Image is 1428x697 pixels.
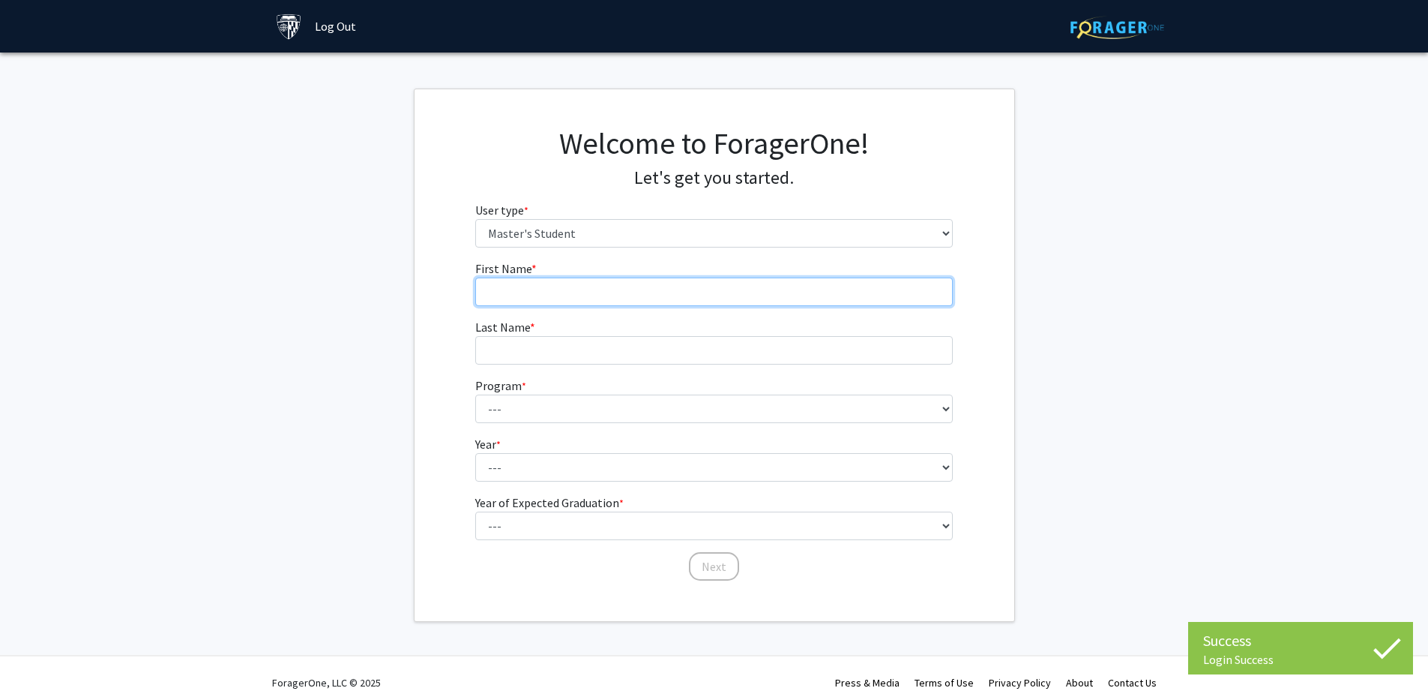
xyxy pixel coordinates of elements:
[689,552,739,581] button: Next
[1066,676,1093,689] a: About
[1070,16,1164,39] img: ForagerOne Logo
[475,377,526,395] label: Program
[1108,676,1157,689] a: Contact Us
[475,125,953,161] h1: Welcome to ForagerOne!
[475,167,953,189] h4: Let's get you started.
[475,201,528,219] label: User type
[475,494,624,512] label: Year of Expected Graduation
[475,320,530,335] span: Last Name
[915,676,974,689] a: Terms of Use
[475,435,501,453] label: Year
[475,261,531,276] span: First Name
[276,14,302,40] img: Johns Hopkins University Logo
[1203,652,1398,667] div: Login Success
[989,676,1051,689] a: Privacy Policy
[1203,629,1398,652] div: Success
[11,629,64,686] iframe: Chat
[835,676,900,689] a: Press & Media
